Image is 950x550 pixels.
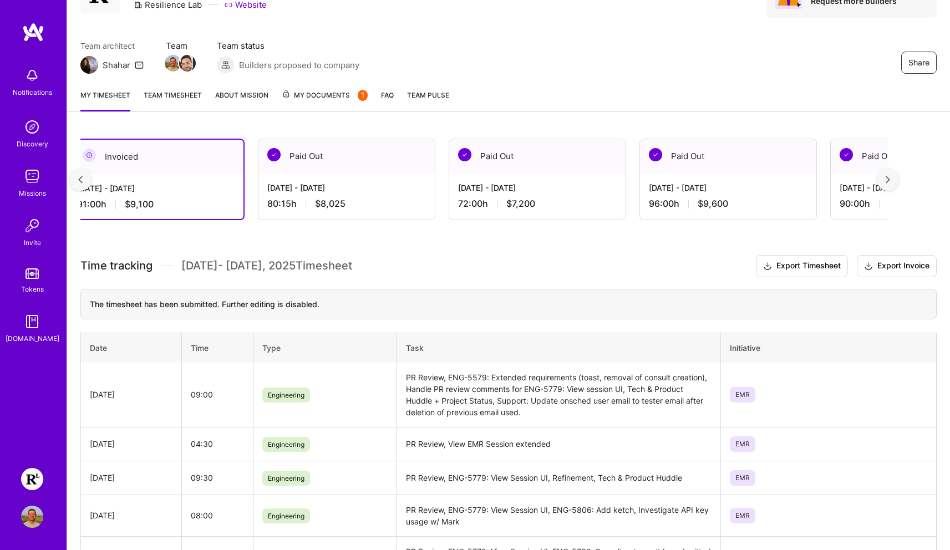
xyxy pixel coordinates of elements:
img: discovery [21,116,43,138]
div: [DATE] - [DATE] [267,182,426,193]
div: Invite [24,237,41,248]
img: Team Architect [80,56,98,74]
img: Invite [21,215,43,237]
div: Paid Out [449,139,626,173]
span: [DATE] - [DATE] , 2025 Timesheet [181,259,352,273]
a: My timesheet [80,89,130,111]
a: About Mission [215,89,268,111]
button: Export Invoice [857,255,937,277]
td: 04:30 [181,427,253,461]
span: EMR [730,387,755,403]
a: Resilience Lab: Building a Health Tech Platform [18,468,46,490]
td: PR Review, View EMR Session extended [397,427,720,461]
div: Notifications [13,86,52,98]
span: $9,600 [698,198,728,210]
div: [DATE] [90,438,172,450]
div: [DATE] - [DATE] [458,182,617,193]
i: icon CompanyGray [134,1,143,9]
th: Date [81,333,182,363]
td: PR Review, ENG-5779: View Session UI, Refinement, Tech & Product Huddle [397,461,720,495]
div: Tokens [21,283,44,295]
div: Paid Out [258,139,435,173]
a: Team Pulse [407,89,449,111]
div: Discovery [17,138,48,150]
img: tokens [26,268,39,279]
img: Paid Out [649,148,662,161]
div: Missions [19,187,46,199]
div: 1 [358,90,368,101]
img: Team Member Avatar [179,55,196,72]
div: [DATE] [90,510,172,521]
span: Builders proposed to company [239,59,359,71]
a: My Documents1 [282,89,368,111]
div: Shahar [103,59,130,71]
img: bell [21,64,43,86]
div: 72:00 h [458,198,617,210]
span: $7,200 [506,198,535,210]
span: $9,100 [125,198,154,210]
img: Resilience Lab: Building a Health Tech Platform [21,468,43,490]
img: Invoiced [83,149,96,162]
img: Paid Out [267,148,281,161]
span: Share [908,57,929,68]
th: Initiative [720,333,936,363]
img: left [78,176,83,184]
img: Paid Out [840,148,853,161]
th: Task [397,333,720,363]
div: Paid Out [640,139,816,173]
a: FAQ [381,89,394,111]
img: guide book [21,310,43,333]
td: 09:30 [181,461,253,495]
i: icon Mail [135,60,144,69]
th: Type [253,333,397,363]
img: Team Member Avatar [165,55,181,72]
img: teamwork [21,165,43,187]
a: Team Member Avatar [180,54,195,73]
div: [DOMAIN_NAME] [6,333,59,344]
span: Team status [217,40,359,52]
div: Invoiced [68,140,243,174]
a: Team Member Avatar [166,54,180,73]
td: PR Review, ENG-5579: Extended requirements (toast, removal of consult creation), Handle PR review... [397,363,720,427]
button: Export Timesheet [756,255,848,277]
td: PR Review, ENG-5779: View Session UI, ENG-5806: Add ketch, Investigate API key usage w/ Mark [397,495,720,536]
div: [DATE] [90,472,172,483]
td: 08:00 [181,495,253,536]
span: Engineering [262,437,310,452]
span: EMR [730,436,755,452]
span: Team [166,40,195,52]
button: Share [901,52,937,74]
img: User Avatar [21,506,43,528]
span: Engineering [262,388,310,403]
td: 09:00 [181,363,253,427]
a: Team timesheet [144,89,202,111]
div: [DATE] [90,389,172,400]
div: [DATE] - [DATE] [77,182,235,194]
span: Team architect [80,40,144,52]
i: icon Download [763,261,772,272]
span: My Documents [282,89,368,101]
a: User Avatar [18,506,46,528]
span: EMR [730,470,755,486]
div: 91:00 h [77,198,235,210]
span: Team Pulse [407,91,449,99]
img: right [886,176,890,184]
span: Time tracking [80,259,153,273]
div: 96:00 h [649,198,807,210]
img: Builders proposed to company [217,56,235,74]
span: Engineering [262,471,310,486]
img: Paid Out [458,148,471,161]
div: 80:15 h [267,198,426,210]
img: logo [22,22,44,42]
div: [DATE] - [DATE] [649,182,807,193]
div: The timesheet has been submitted. Further editing is disabled. [80,289,937,319]
span: $8,025 [315,198,346,210]
span: Engineering [262,508,310,523]
i: icon Download [864,261,873,272]
th: Time [181,333,253,363]
span: EMR [730,508,755,523]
